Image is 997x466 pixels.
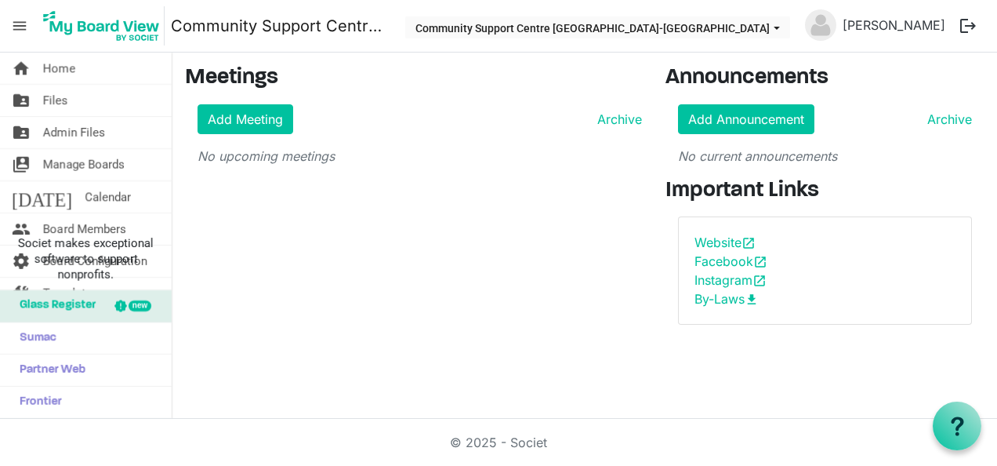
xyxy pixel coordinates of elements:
span: Home [43,53,75,84]
span: Calendar [85,181,131,213]
span: Sumac [12,322,56,354]
span: people [12,213,31,245]
a: Add Announcement [678,104,814,134]
a: Facebookopen_in_new [694,253,767,269]
a: My Board View Logo [38,6,171,46]
a: By-Lawsdownload [694,291,759,307]
span: Partner Web [12,355,85,386]
a: Archive [921,110,972,129]
h3: Meetings [185,65,642,92]
span: Glass Register [12,290,96,322]
span: home [12,53,31,84]
span: menu [5,11,34,41]
span: [DATE] [12,181,72,213]
span: Admin Files [43,117,105,148]
span: open_in_new [752,274,767,288]
p: No upcoming meetings [198,147,642,166]
span: Frontier [12,387,62,418]
a: [PERSON_NAME] [836,9,952,41]
span: switch_account [12,149,31,180]
button: logout [952,9,984,42]
span: folder_shared [12,85,31,116]
div: new [129,300,151,311]
button: Community Support Centre Haldimand-Norfolk dropdownbutton [405,16,790,38]
a: Archive [591,110,642,129]
span: Societ makes exceptional software to support nonprofits. [7,235,165,282]
span: Manage Boards [43,149,125,180]
a: Instagramopen_in_new [694,272,767,288]
a: Websiteopen_in_new [694,235,756,250]
h3: Announcements [665,65,985,92]
span: folder_shared [12,117,31,148]
span: open_in_new [753,255,767,269]
span: Board Members [43,213,126,245]
a: Add Meeting [198,104,293,134]
img: no-profile-picture.svg [805,9,836,41]
a: Community Support Centre [GEOGRAPHIC_DATA]-[GEOGRAPHIC_DATA] [171,10,390,42]
a: © 2025 - Societ [450,435,547,450]
h3: Important Links [665,178,985,205]
span: open_in_new [741,236,756,250]
span: Files [43,85,68,116]
p: No current announcements [678,147,973,166]
span: download [745,293,759,307]
img: My Board View Logo [38,6,165,46]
